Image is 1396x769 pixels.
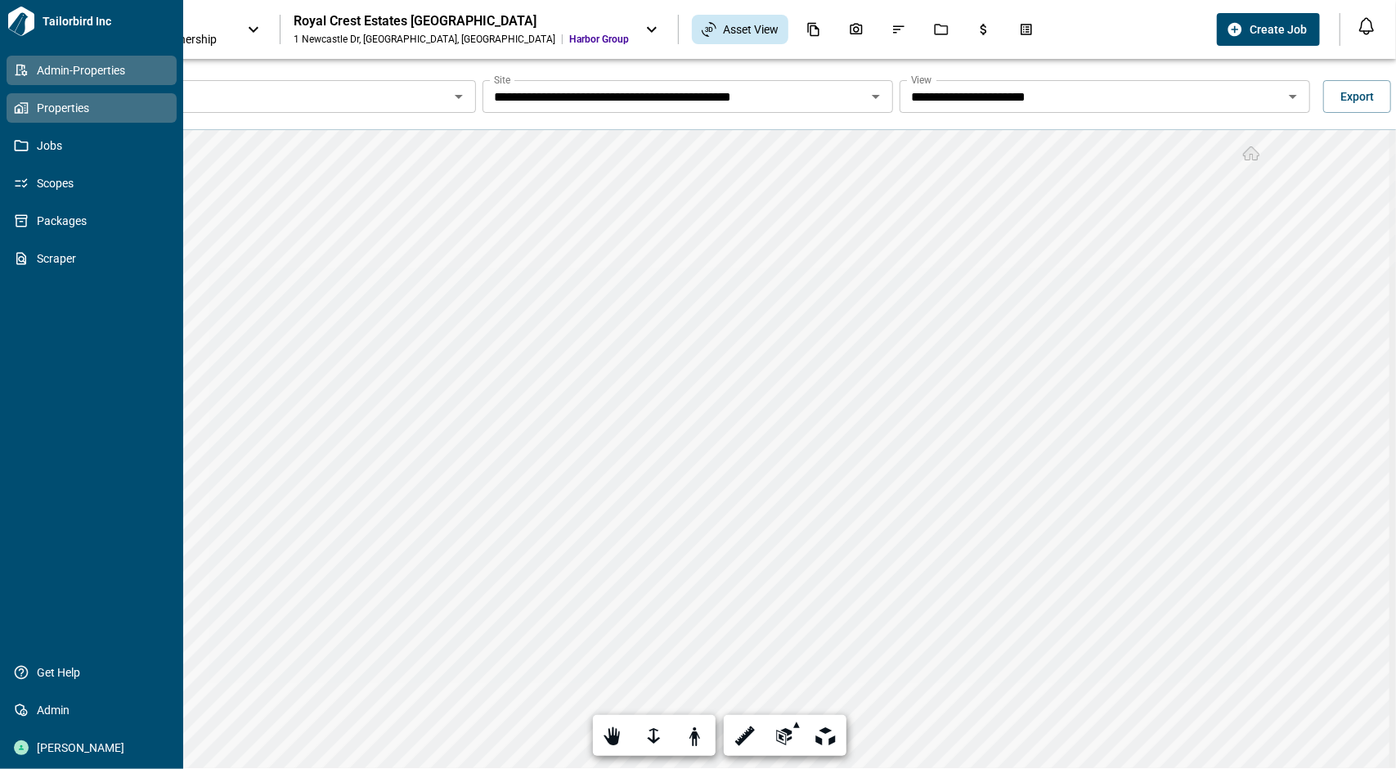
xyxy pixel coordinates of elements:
button: Open [864,85,887,108]
button: Open [1282,85,1304,108]
span: Tailorbird Inc [36,13,177,29]
a: Properties [7,93,177,123]
a: Scraper [7,244,177,273]
div: Takeoff Center [1009,16,1044,43]
span: Scraper [29,250,161,267]
div: Jobs [924,16,958,43]
span: Scopes [29,175,161,191]
span: Admin-Properties [29,62,161,79]
span: Packages [29,213,161,229]
div: Issues & Info [882,16,916,43]
div: Documents [797,16,831,43]
div: Royal Crest Estates [GEOGRAPHIC_DATA] [294,13,629,29]
a: Admin [7,695,177,725]
span: Admin [29,702,161,718]
label: Site [494,73,510,87]
label: View [911,73,932,87]
span: Get Help [29,664,161,681]
a: Scopes [7,169,177,198]
a: Admin-Properties [7,56,177,85]
div: Budgets [967,16,1001,43]
a: Packages [7,206,177,236]
span: Jobs [29,137,161,154]
div: 1 Newcastle Dr , [GEOGRAPHIC_DATA] , [GEOGRAPHIC_DATA] [294,33,555,46]
button: Open [447,85,470,108]
div: Asset View [692,15,788,44]
div: Photos [839,16,873,43]
a: Jobs [7,131,177,160]
button: Open notification feed [1353,13,1380,39]
span: Create Job [1250,21,1307,38]
span: Asset View [723,21,779,38]
span: Properties [29,100,161,116]
span: Harbor Group [569,33,629,46]
button: Export [1323,80,1391,113]
span: Export [1340,88,1374,105]
span: [PERSON_NAME] [29,740,161,756]
button: Create Job [1217,13,1320,46]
